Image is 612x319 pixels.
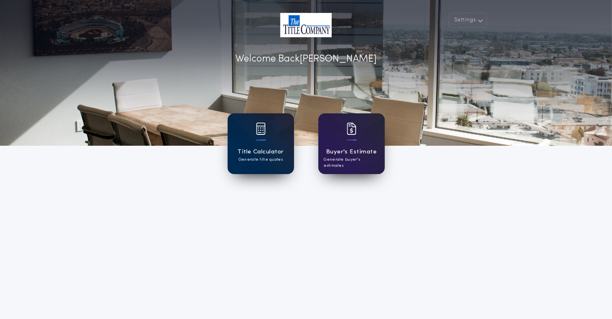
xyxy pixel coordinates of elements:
img: card icon [256,123,266,135]
img: account-logo [280,13,332,37]
img: card icon [347,123,356,135]
p: Generate title quotes [239,157,283,163]
p: Welcome Back [PERSON_NAME] [235,52,377,66]
a: card iconBuyer's EstimateGenerate buyer's estimates [318,113,385,174]
a: card iconTitle CalculatorGenerate title quotes [228,113,294,174]
h1: Title Calculator [237,147,284,157]
h1: Buyer's Estimate [326,147,377,157]
button: Settings [449,13,487,28]
p: Generate buyer's estimates [324,157,379,169]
